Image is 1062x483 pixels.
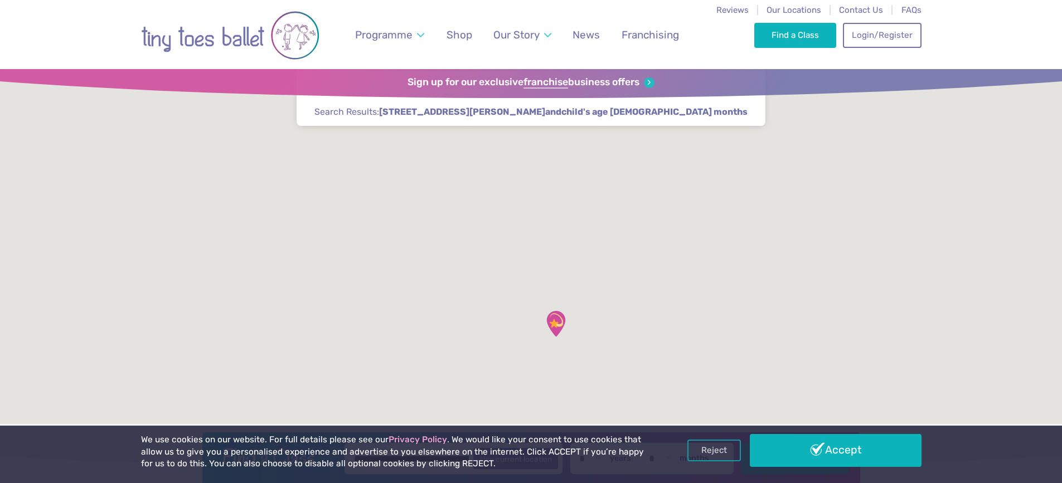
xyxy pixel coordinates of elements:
[622,28,679,41] span: Franchising
[389,435,447,445] a: Privacy Policy
[716,5,749,15] a: Reviews
[447,28,472,41] span: Shop
[493,28,540,41] span: Our Story
[843,23,921,47] a: Login/Register
[754,23,836,47] a: Find a Class
[355,28,413,41] span: Programme
[901,5,922,15] a: FAQs
[350,22,429,48] a: Programme
[750,434,922,466] a: Accept
[573,28,600,41] span: News
[141,7,319,64] img: tiny toes ballet
[542,310,570,338] div: Pinewood community hall, Ipswich, IP8 …
[616,22,684,48] a: Franchising
[561,106,748,118] span: child's age [DEMOGRAPHIC_DATA] months
[568,22,605,48] a: News
[488,22,556,48] a: Our Story
[839,5,883,15] a: Contact Us
[523,76,568,89] strong: franchise
[441,22,477,48] a: Shop
[141,434,648,470] p: We use cookies on our website. For full details please see our . We would like your consent to us...
[687,440,741,461] a: Reject
[767,5,821,15] a: Our Locations
[379,106,545,118] span: [STREET_ADDRESS][PERSON_NAME]
[379,106,748,117] strong: and
[408,76,654,89] a: Sign up for our exclusivefranchisebusiness offers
